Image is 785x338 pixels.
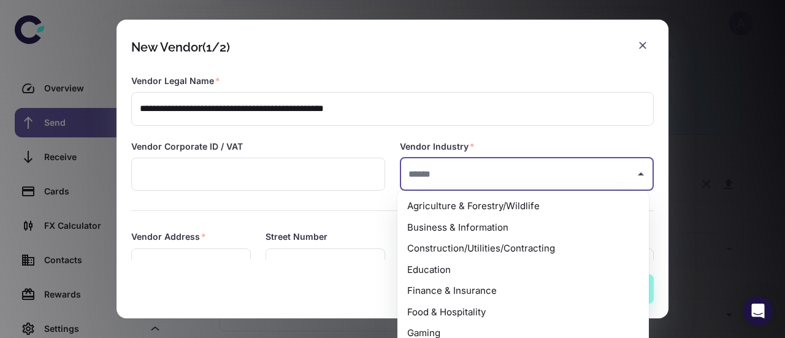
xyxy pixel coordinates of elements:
[131,40,230,55] div: New Vendor (1/2)
[397,280,649,302] li: Finance & Insurance
[131,75,220,87] label: Vendor Legal Name
[397,238,649,259] li: Construction/Utilities/Contracting
[743,296,773,326] div: Open Intercom Messenger
[131,231,206,243] label: Vendor Address
[397,302,649,323] li: Food & Hospitality
[266,231,327,243] label: Street Number
[397,259,649,281] li: Education
[397,217,649,239] li: Business & Information
[400,140,475,153] label: Vendor Industry
[397,196,649,217] li: Agriculture & Forestry/Wildlife
[632,166,649,183] button: Close
[131,140,243,153] label: Vendor Corporate ID / VAT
